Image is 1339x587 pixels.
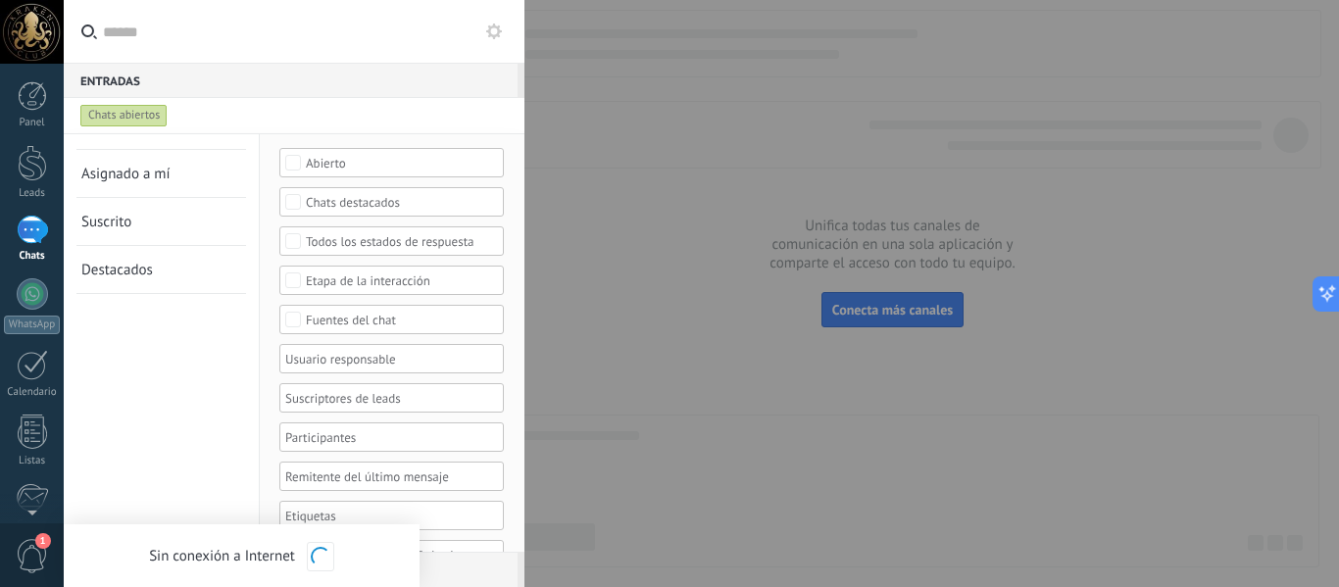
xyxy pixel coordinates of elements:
div: Chats [4,250,61,263]
div: Listas [4,455,61,467]
div: Etapa de la interacción [306,273,478,288]
div: WhatsApp [4,316,60,334]
span: 1 [35,533,51,549]
div: Calendario [4,386,61,399]
div: Sin conexión a Internet [149,541,334,571]
a: Suscrito [81,198,217,245]
div: Entradas [64,63,518,98]
span: Suscrito [81,213,131,231]
div: Chats abiertos [80,104,168,127]
a: Asignado a mí [81,150,217,197]
a: Destacados [81,246,217,293]
span: Destacados [81,261,153,279]
div: Chats destacados [306,195,478,210]
div: Abierto [306,156,478,171]
div: Fuentes del chat [306,313,478,327]
div: Todos los estados de respuesta [306,234,478,249]
li: Asignado a mí [76,150,246,198]
li: Destacados [76,246,246,294]
span: Asignado a mí [81,165,171,183]
li: Suscrito [76,198,246,246]
div: Leads [4,187,61,200]
div: Panel [4,117,61,129]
